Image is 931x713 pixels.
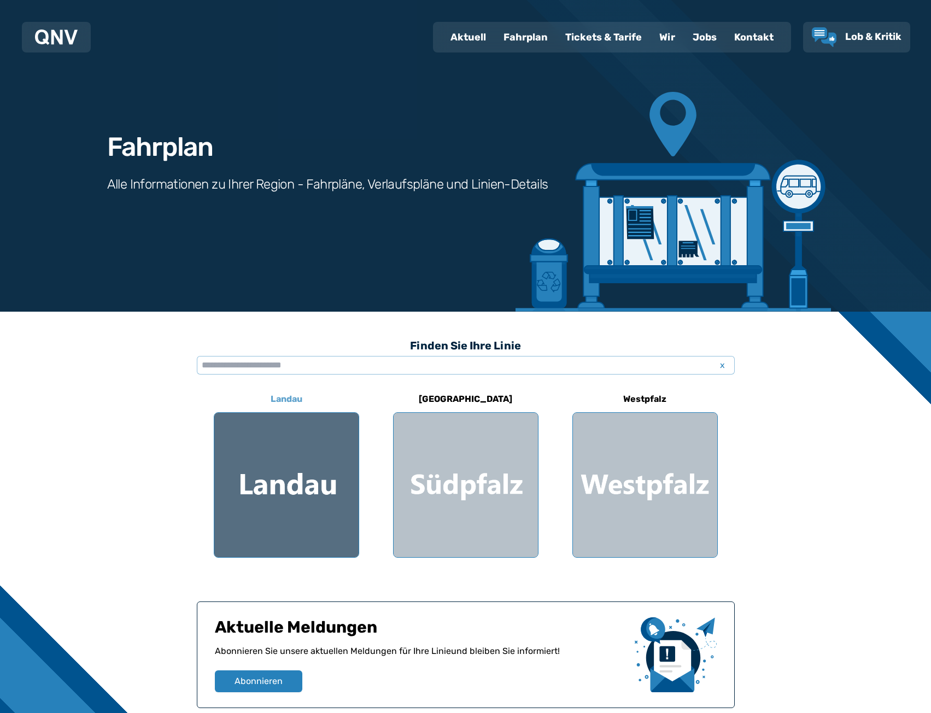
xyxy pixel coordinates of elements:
span: Abonnieren [235,675,283,688]
a: Westpfalz Region Westpfalz [572,386,718,558]
h6: Westpfalz [619,390,671,408]
a: QNV Logo [35,26,78,48]
img: QNV Logo [35,30,78,45]
h3: Alle Informationen zu Ihrer Region - Fahrpläne, Verlaufspläne und Linien-Details [107,176,548,193]
a: Wir [651,23,684,51]
h1: Fahrplan [107,134,213,160]
a: Landau Region Landau [214,386,359,558]
span: x [715,359,730,372]
a: [GEOGRAPHIC_DATA] Region Südpfalz [393,386,538,558]
img: newsletter [635,617,717,692]
p: Abonnieren Sie unsere aktuellen Meldungen für Ihre Linie und bleiben Sie informiert! [215,645,626,670]
a: Aktuell [442,23,495,51]
span: Lob & Kritik [845,31,901,43]
a: Jobs [684,23,725,51]
a: Kontakt [725,23,782,51]
h1: Aktuelle Meldungen [215,617,626,645]
a: Tickets & Tarife [557,23,651,51]
h6: Landau [266,390,307,408]
h6: [GEOGRAPHIC_DATA] [414,390,517,408]
a: Fahrplan [495,23,557,51]
a: Lob & Kritik [812,27,901,47]
button: Abonnieren [215,670,302,692]
h3: Finden Sie Ihre Linie [197,334,735,358]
